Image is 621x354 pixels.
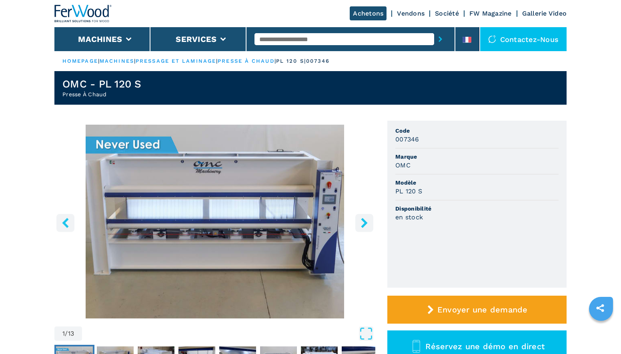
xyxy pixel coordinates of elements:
a: Société [435,10,459,17]
a: presse à chaud [218,58,274,64]
h3: PL 120 S [395,187,422,196]
h3: 007346 [395,135,419,144]
h2: Presse À Chaud [62,90,142,98]
span: Marque [395,153,559,161]
span: Code [395,127,559,135]
button: submit-button [434,30,447,48]
h1: OMC - PL 120 S [62,78,142,90]
button: Open Fullscreen [84,326,373,341]
span: Réservez une démo en direct [425,342,545,351]
span: Envoyer une demande [437,305,528,314]
a: Gallerie Video [522,10,567,17]
img: Presse À Chaud OMC PL 120 S [54,125,375,318]
a: HOMEPAGE [62,58,98,64]
a: FW Magazine [469,10,512,17]
a: sharethis [590,298,610,318]
span: | [274,58,276,64]
span: | [216,58,218,64]
span: 1 [62,330,65,337]
div: Go to Slide 1 [54,125,375,318]
span: Modèle [395,179,559,187]
img: Contactez-nous [488,35,496,43]
button: left-button [56,214,74,232]
div: Contactez-nous [480,27,567,51]
h3: en stock [395,213,423,222]
button: Machines [78,34,122,44]
p: pl 120 s | [276,58,306,65]
a: Vendons [397,10,425,17]
button: Services [176,34,216,44]
a: machines [100,58,134,64]
span: | [134,58,136,64]
button: Envoyer une demande [387,296,567,324]
span: Disponibilité [395,205,559,213]
img: Ferwood [54,5,112,22]
span: / [65,330,68,337]
a: Achetons [350,6,387,20]
span: 13 [68,330,74,337]
a: pressage et laminage [136,58,216,64]
p: 007346 [306,58,330,65]
span: | [98,58,100,64]
button: right-button [355,214,373,232]
h3: OMC [395,161,411,170]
